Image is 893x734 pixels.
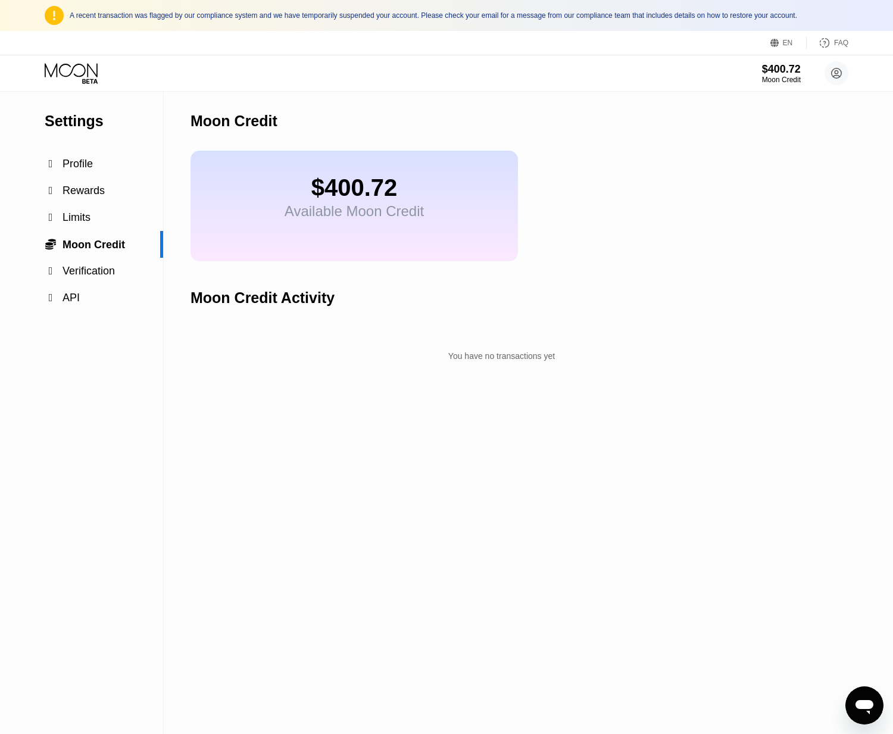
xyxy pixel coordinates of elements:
div:  [45,185,57,196]
div:  [45,212,57,223]
div: Moon Credit [191,113,277,130]
span: Moon Credit [63,239,125,251]
div:  [45,158,57,169]
div: $400.72Moon Credit [762,63,801,84]
span:  [47,158,55,169]
div: Moon Credit Activity [191,289,335,307]
div: $400.72 [762,63,801,76]
div:  [45,266,57,276]
div: Settings [45,113,163,130]
span: Profile [63,158,93,170]
div: FAQ [807,37,848,49]
span:  [45,266,56,276]
div:  [45,238,57,250]
span: Rewards [63,185,105,196]
span:  [46,185,56,196]
div: EN [783,39,793,47]
div: A recent transaction was flagged by our compliance system and we have temporarily suspended your ... [70,11,848,20]
iframe: Button to launch messaging window [845,686,883,724]
span: API [63,292,80,304]
div: You have no transactions yet [191,345,813,367]
span: Limits [63,211,90,223]
span:  [45,238,56,250]
div: $400.72 [285,174,424,201]
span:  [45,212,56,223]
div: Available Moon Credit [285,203,424,220]
div: Moon Credit [762,76,801,84]
span: Verification [63,265,115,277]
span:  [45,292,57,303]
div: EN [770,37,807,49]
div: FAQ [834,39,848,47]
